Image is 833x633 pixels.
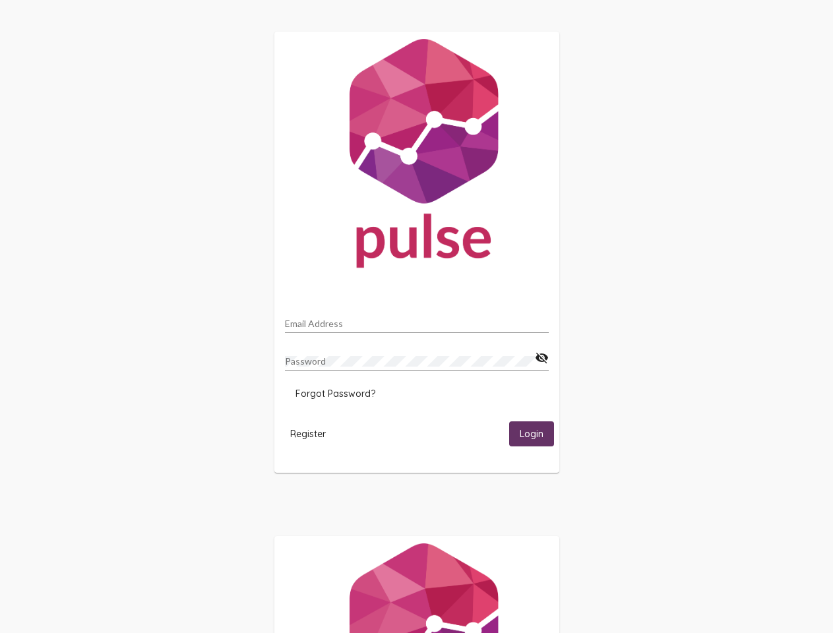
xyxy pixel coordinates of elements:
button: Login [509,421,554,446]
span: Register [290,428,326,440]
span: Forgot Password? [295,388,375,400]
img: Pulse For Good Logo [274,32,559,281]
mat-icon: visibility_off [535,350,549,366]
button: Register [280,421,336,446]
button: Forgot Password? [285,382,386,406]
span: Login [520,429,543,440]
